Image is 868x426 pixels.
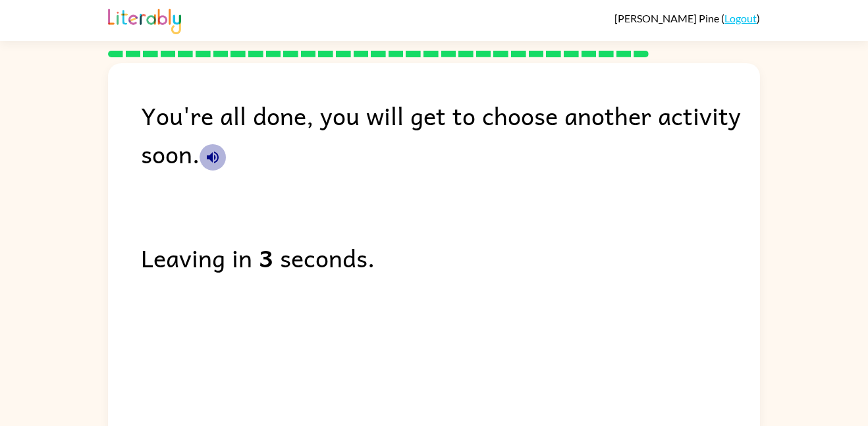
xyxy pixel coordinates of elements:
[614,12,721,24] span: [PERSON_NAME] Pine
[141,96,760,173] div: You're all done, you will get to choose another activity soon.
[614,12,760,24] div: ( )
[141,238,760,277] div: Leaving in seconds.
[724,12,757,24] a: Logout
[108,5,181,34] img: Literably
[259,238,273,277] b: 3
